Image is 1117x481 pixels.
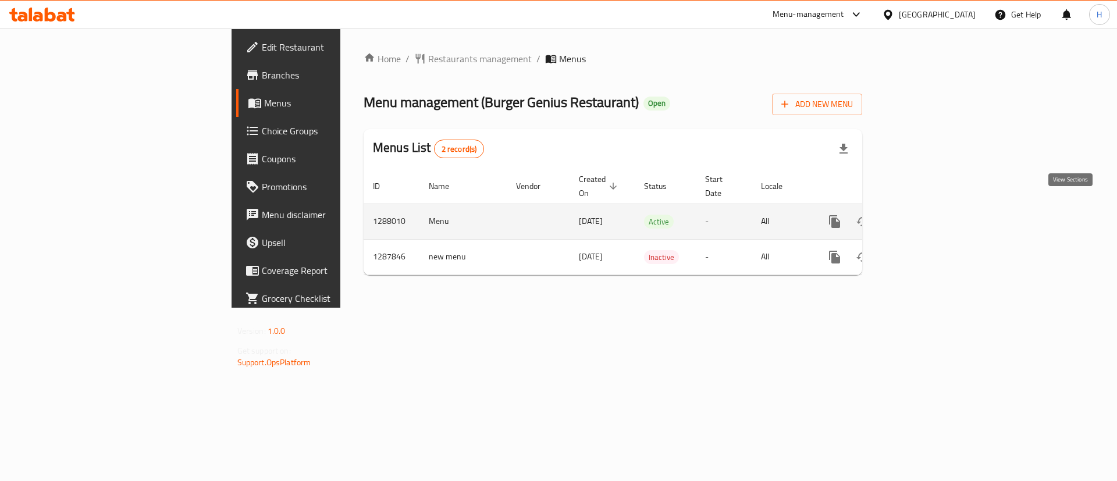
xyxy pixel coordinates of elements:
span: [DATE] [579,213,603,229]
h2: Menus List [373,139,484,158]
span: Inactive [644,251,679,264]
span: Promotions [262,180,409,194]
span: Active [644,215,674,229]
a: Choice Groups [236,117,418,145]
th: Actions [812,169,942,204]
span: Version: [237,323,266,339]
span: Branches [262,68,409,82]
button: Change Status [849,243,877,271]
a: Upsell [236,229,418,256]
span: [DATE] [579,249,603,264]
td: - [696,239,752,275]
span: Menu disclaimer [262,208,409,222]
span: Upsell [262,236,409,250]
a: Support.OpsPlatform [237,355,311,370]
span: Get support on: [237,343,291,358]
span: Locale [761,179,798,193]
span: 1.0.0 [268,323,286,339]
div: Export file [830,135,858,163]
span: 2 record(s) [435,144,484,155]
span: Choice Groups [262,124,409,138]
a: Promotions [236,173,418,201]
a: Coverage Report [236,256,418,284]
div: Inactive [644,250,679,264]
span: Edit Restaurant [262,40,409,54]
a: Branches [236,61,418,89]
div: [GEOGRAPHIC_DATA] [899,8,976,21]
nav: breadcrumb [364,52,862,66]
span: Coupons [262,152,409,166]
span: Open [643,98,670,108]
span: Start Date [705,172,738,200]
span: ID [373,179,395,193]
div: Menu-management [773,8,844,22]
a: Coupons [236,145,418,173]
span: Menus [264,96,409,110]
td: All [752,204,812,239]
button: more [821,243,849,271]
a: Grocery Checklist [236,284,418,312]
span: Add New Menu [781,97,853,112]
span: Created On [579,172,621,200]
td: All [752,239,812,275]
td: new menu [419,239,507,275]
span: Coverage Report [262,263,409,277]
span: H [1097,8,1102,21]
a: Menus [236,89,418,117]
span: Menus [559,52,586,66]
div: Total records count [434,140,485,158]
td: Menu [419,204,507,239]
td: - [696,204,752,239]
span: Vendor [516,179,556,193]
li: / [536,52,540,66]
button: more [821,208,849,236]
span: Grocery Checklist [262,291,409,305]
button: Add New Menu [772,94,862,115]
div: Open [643,97,670,111]
a: Menu disclaimer [236,201,418,229]
a: Edit Restaurant [236,33,418,61]
a: Restaurants management [414,52,532,66]
span: Menu management ( Burger Genius Restaurant ) [364,89,639,115]
span: Status [644,179,682,193]
span: Name [429,179,464,193]
table: enhanced table [364,169,942,275]
span: Restaurants management [428,52,532,66]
